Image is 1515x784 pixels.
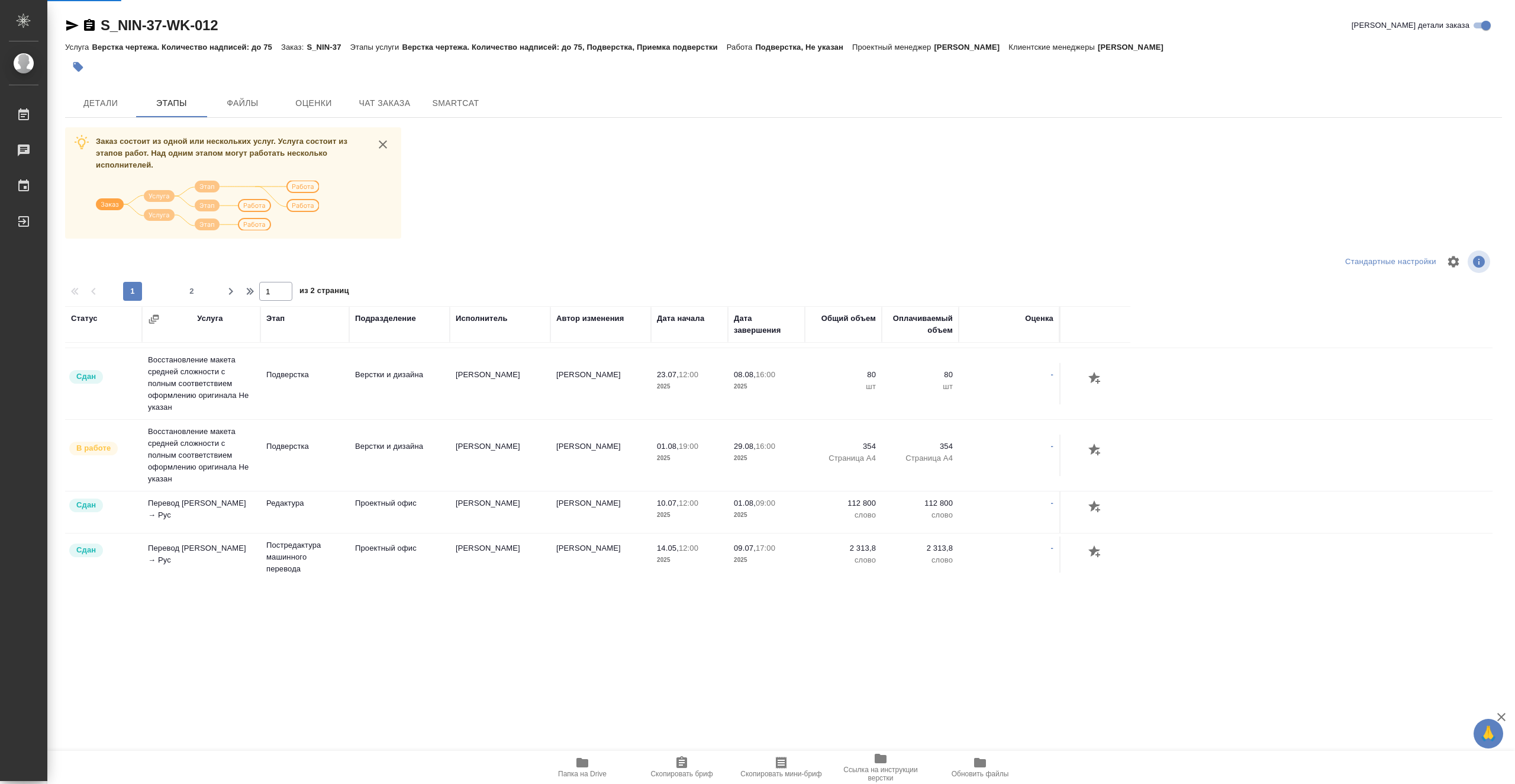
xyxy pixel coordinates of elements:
p: 16:00 [756,442,775,451]
span: SmartCat [427,96,484,111]
div: Подразделение [355,313,416,324]
p: 112 800 [811,497,876,509]
button: Скопировать ссылку для ЯМессенджера [65,18,79,33]
button: close [374,136,392,153]
td: Восстановление макета средней сложности с полным соответствием оформлению оригинала Не указан [142,420,260,491]
a: S_NIN-37-WK-012 [101,17,218,33]
button: Сгруппировать [148,313,160,325]
p: Сдан [76,544,96,556]
span: Файлы [214,96,271,111]
td: Верстки и дизайна [349,363,450,404]
button: Добавить оценку [1085,497,1105,518]
p: 2025 [657,452,722,464]
p: 80 [811,369,876,381]
td: Проектный офис [349,536,450,578]
p: Сдан [76,371,96,383]
p: 10.07, [657,499,679,507]
button: 🙏 [1474,719,1503,748]
p: 12:00 [679,499,698,507]
p: 09:00 [756,499,775,507]
p: [PERSON_NAME] [934,43,1008,52]
p: 16:00 [756,370,775,379]
p: 12:00 [679,370,698,379]
a: - [1051,544,1053,552]
td: Верстки и дизайна [349,435,450,476]
p: В работе [76,442,111,454]
button: Добавить оценку [1085,542,1105,563]
td: [PERSON_NAME] [550,536,651,578]
p: слово [888,509,953,521]
p: 08.08, [734,370,756,379]
div: Оплачиваемый объем [888,313,953,336]
p: Заказ: [281,43,307,52]
p: Клиентские менеджеры [1008,43,1098,52]
button: Добавить оценку [1085,441,1105,461]
p: Подверстка, Не указан [755,43,852,52]
span: [PERSON_NAME] детали заказа [1352,20,1469,31]
p: 2025 [657,554,722,566]
p: слово [888,554,953,566]
div: Статус [71,313,98,324]
span: Детали [72,96,129,111]
p: слово [811,554,876,566]
p: слово [811,509,876,521]
p: 09.07, [734,544,756,552]
td: [PERSON_NAME] [450,363,550,404]
p: Проектный менеджер [852,43,934,52]
p: 2025 [657,509,722,521]
span: Заказ состоит из одной или нескольких услуг. Услуга состоит из этапов работ. Над одним этапом мог... [96,137,347,169]
div: Этап [266,313,285,324]
span: 2 [182,285,201,297]
p: 01.08, [657,442,679,451]
p: 2025 [734,554,799,566]
p: 2025 [734,381,799,393]
div: Дата завершения [734,313,799,336]
td: Перевод [PERSON_NAME] → Рус [142,536,260,578]
p: 12:00 [679,544,698,552]
div: Дата начала [657,313,704,324]
p: Этапы услуги [350,43,402,52]
td: Перевод [PERSON_NAME] → Рус [142,491,260,533]
p: 2025 [657,381,722,393]
p: шт [888,381,953,393]
p: Страница А4 [811,452,876,464]
p: Постредактура машинного перевода [266,539,343,575]
td: [PERSON_NAME] [550,491,651,533]
td: [PERSON_NAME] [550,435,651,476]
span: Настроить таблицу [1439,248,1468,276]
div: Общий объем [821,313,876,324]
p: 112 800 [888,497,953,509]
p: [PERSON_NAME] [1098,43,1172,52]
p: Сдан [76,499,96,511]
p: Работа [727,43,756,52]
p: 14.05, [657,544,679,552]
p: Услуга [65,43,92,52]
div: Услуга [197,313,223,324]
p: 23.07, [657,370,679,379]
div: split button [1342,253,1439,271]
div: Оценка [1025,313,1053,324]
button: Добавить оценку [1085,369,1105,389]
a: - [1051,370,1053,379]
td: [PERSON_NAME] [550,363,651,404]
span: Этапы [143,96,200,111]
span: 🙏 [1478,721,1498,746]
p: Верстка чертежа. Количество надписей: до 75, Подверстка, Приемка подверстки [402,43,726,52]
p: 80 [888,369,953,381]
a: - [1051,442,1053,451]
p: Страница А4 [888,452,953,464]
div: Автор изменения [556,313,624,324]
p: 19:00 [679,442,698,451]
p: 29.08, [734,442,756,451]
p: Подверстка [266,441,343,452]
button: 2 [182,282,201,301]
span: Оценки [285,96,342,111]
td: Восстановление макета средней сложности с полным соответствием оформлению оригинала Не указан [142,348,260,419]
td: [PERSON_NAME] [450,491,550,533]
p: 354 [811,441,876,452]
p: 2 313,8 [811,542,876,554]
span: Чат заказа [356,96,413,111]
td: [PERSON_NAME] [450,435,550,476]
td: [PERSON_NAME] [450,536,550,578]
button: Скопировать ссылку [82,18,96,33]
